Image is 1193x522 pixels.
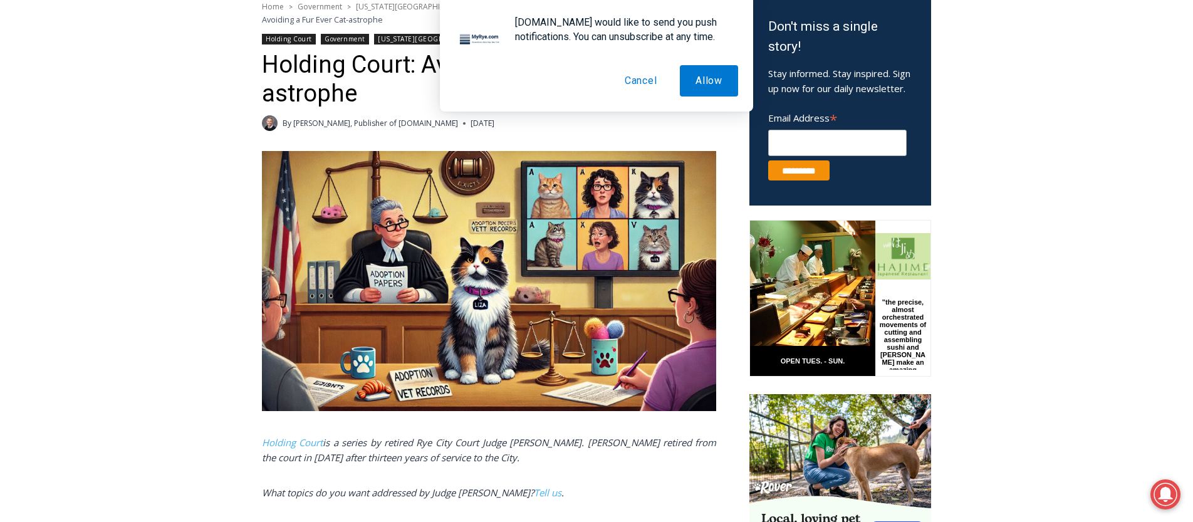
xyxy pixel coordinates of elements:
[128,78,178,150] div: "the precise, almost orchestrated movements of cutting and assembling sushi and [PERSON_NAME] mak...
[505,15,738,44] div: [DOMAIN_NAME] would like to send you push notifications. You can unsubscribe at any time.
[609,65,673,97] button: Cancel
[455,15,505,65] img: notification icon
[471,117,494,129] time: [DATE]
[680,65,738,97] button: Allow
[303,1,378,57] img: s_800_d653096d-cda9-4b24-94f4-9ae0c7afa054.jpeg
[768,105,907,128] label: Email Address
[262,151,716,410] img: DALLE 2025-08-10 Holding Court - humorous cat custody trial
[262,436,323,449] a: Holding Court
[293,118,458,128] a: [PERSON_NAME], Publisher of [DOMAIN_NAME]
[262,436,716,464] i: is a series by retired Rye City Court Judge [PERSON_NAME]. [PERSON_NAME] retired from the court i...
[534,486,561,499] a: Tell us
[301,122,607,156] a: Intern @ [DOMAIN_NAME]
[382,13,436,48] h4: Book [PERSON_NAME]'s Good Humor for Your Event
[316,1,592,122] div: "[PERSON_NAME] and I covered the [DATE] Parade, which was a really eye opening experience as I ha...
[262,486,564,499] em: What topics do you want addressed by Judge [PERSON_NAME]? .
[262,115,278,131] a: Author image
[1,126,126,156] a: Open Tues. - Sun. [PHONE_NUMBER]
[328,125,581,153] span: Intern @ [DOMAIN_NAME]
[82,16,310,40] div: Book [PERSON_NAME]'s Good Humor for Your Drive by Birthday
[283,117,291,129] span: By
[4,129,123,177] span: Open Tues. - Sun. [PHONE_NUMBER]
[372,4,452,57] a: Book [PERSON_NAME]'s Good Humor for Your Event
